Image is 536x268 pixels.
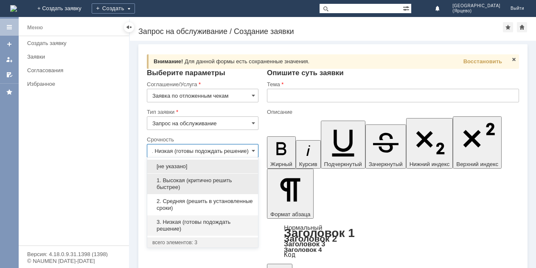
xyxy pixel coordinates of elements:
div: Заявки [27,54,124,60]
div: Тема [267,82,517,87]
a: Создать заявку [24,37,127,50]
a: Мои согласования [3,68,16,82]
span: Восстановить [463,58,502,65]
span: Выберите параметры [147,69,225,77]
span: Зачеркнутый [369,161,403,167]
a: Мои заявки [3,53,16,66]
div: Соглашение/Услуга [147,82,257,87]
span: Нижний индекс [410,161,450,167]
span: Внимание! [154,58,183,65]
span: [GEOGRAPHIC_DATA] [452,3,500,8]
a: Заголовок 2 [284,234,337,243]
a: Код [284,251,295,259]
div: Описание [267,109,517,115]
a: Заголовок 3 [284,240,325,248]
div: Версия: 4.18.0.9.31.1398 (1398) [27,251,121,257]
button: Нижний индекс [406,118,453,169]
a: Заголовок 4 [284,246,322,253]
span: Закрыть [511,56,517,63]
button: Жирный [267,136,296,169]
span: Формат абзаца [270,211,310,217]
button: Формат абзаца [267,169,314,219]
a: Согласования [24,64,127,77]
button: Верхний индекс [453,116,502,169]
div: Создать заявку [27,40,124,46]
div: Согласования [27,67,124,73]
img: logo [10,5,17,12]
div: Сделать домашней страницей [517,22,527,32]
span: Подчеркнутый [324,161,362,167]
span: Расширенный поиск [403,4,411,12]
span: Верхний индекс [456,161,498,167]
button: Зачеркнутый [365,124,406,169]
span: Опишите суть заявки [267,69,344,77]
div: Добавить в избранное [503,22,513,32]
span: 2. Средняя (решить в установленные сроки) [152,198,253,212]
a: Создать заявку [3,37,16,51]
div: © NAUMEN [DATE]-[DATE] [27,258,121,264]
span: Для данной формы есть сохраненные значения. [185,58,309,65]
span: 1. Высокая (критично решить быстрее) [152,177,253,191]
div: всего элементов: 3 [152,239,253,246]
a: Заявки [24,50,127,63]
span: Жирный [270,161,292,167]
span: Курсив [299,161,317,167]
span: 3. Низкая (готовы подождать решение) [152,219,253,232]
span: (Ярцево) [452,8,500,14]
div: Запрос на обслуживание / Создание заявки [138,27,503,36]
a: Нормальный [284,224,322,231]
div: Создать [92,3,135,14]
div: Срочность [147,137,257,142]
div: Формат абзаца [267,225,519,258]
span: [не указано] [152,163,253,170]
div: Избранное [27,81,115,87]
div: Тип заявки [147,109,257,115]
button: Подчеркнутый [321,121,365,169]
a: Перейти на домашнюю страницу [10,5,17,12]
div: Скрыть меню [124,22,134,32]
button: Курсив [296,140,321,169]
div: Меню [27,23,43,33]
a: Заголовок 1 [284,226,355,240]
